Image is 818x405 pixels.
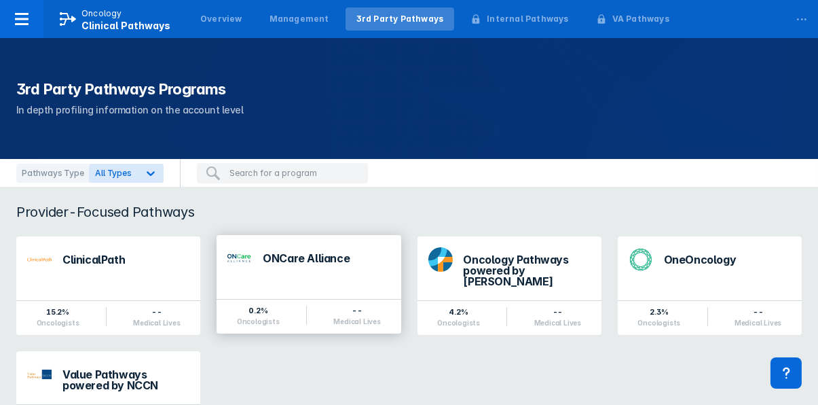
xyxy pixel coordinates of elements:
div: -- [735,306,781,317]
div: 3rd Party Pathways [356,13,444,25]
div: Internal Pathways [487,13,568,25]
div: ... [788,2,815,31]
div: Oncologists [37,319,79,327]
p: In depth profiling information on the account level [16,102,802,118]
div: ClinicalPath [62,254,189,265]
div: VA Pathways [612,13,669,25]
a: 3rd Party Pathways [346,7,455,31]
div: 4.2% [437,306,480,317]
div: ONCare Alliance [263,253,390,264]
div: Medical Lives [735,319,781,327]
div: Management [269,13,329,25]
img: value-pathways-nccn.png [27,370,52,379]
div: Overview [200,13,242,25]
div: Pathways Type [16,164,89,183]
div: Medical Lives [333,317,380,325]
img: dfci-pathways.png [428,247,453,272]
span: All Types [95,168,131,178]
img: oncare-alliance.png [227,246,252,270]
div: Oncology Pathways powered by [PERSON_NAME] [464,254,591,287]
a: Overview [189,7,253,31]
a: Oncology Pathways powered by [PERSON_NAME]4.2%Oncologists--Medical Lives [417,236,601,335]
div: Value Pathways powered by NCCN [62,369,189,391]
div: Oncologists [637,319,680,327]
a: OneOncology2.3%Oncologists--Medical Lives [618,236,802,335]
img: oneoncology.png [629,247,653,272]
a: ClinicalPath15.2%Oncologists--Medical Lives [16,236,200,335]
h1: 3rd Party Pathways Programs [16,79,802,99]
div: OneOncology [664,254,791,265]
a: Management [259,7,340,31]
div: 2.3% [637,306,680,317]
div: Medical Lives [133,319,180,327]
div: Oncologists [437,319,480,327]
div: -- [534,306,581,317]
div: 15.2% [37,306,79,317]
div: Oncologists [237,317,280,325]
div: -- [333,305,380,316]
div: -- [133,306,180,317]
div: Contact Support [770,357,802,389]
div: 0.2% [237,305,280,316]
a: ONCare Alliance0.2%Oncologists--Medical Lives [217,236,401,335]
p: Oncology [81,7,122,20]
span: Clinical Pathways [81,20,170,31]
img: via-oncology.png [27,247,52,272]
div: Medical Lives [534,319,581,327]
input: Search for a program [229,167,360,179]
